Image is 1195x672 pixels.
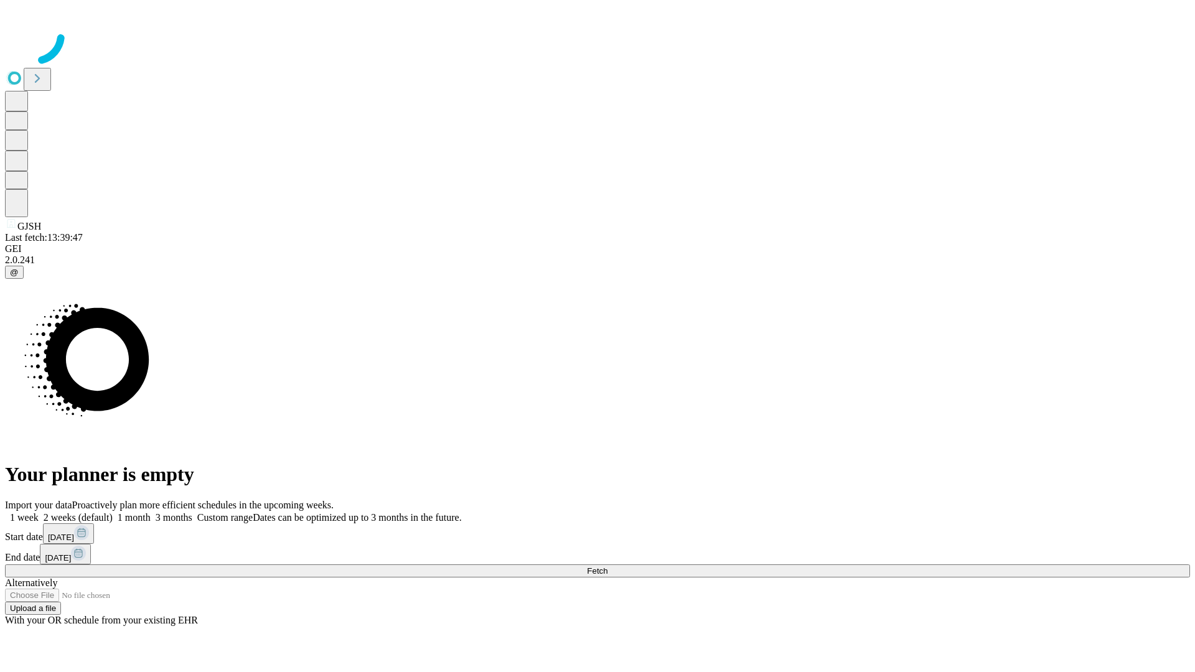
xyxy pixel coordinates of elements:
[5,243,1190,254] div: GEI
[5,564,1190,577] button: Fetch
[5,463,1190,486] h1: Your planner is empty
[5,266,24,279] button: @
[5,500,72,510] span: Import your data
[17,221,41,231] span: GJSH
[5,602,61,615] button: Upload a file
[5,615,198,625] span: With your OR schedule from your existing EHR
[10,268,19,277] span: @
[253,512,461,523] span: Dates can be optimized up to 3 months in the future.
[10,512,39,523] span: 1 week
[72,500,334,510] span: Proactively plan more efficient schedules in the upcoming weeks.
[5,232,83,243] span: Last fetch: 13:39:47
[5,523,1190,544] div: Start date
[48,533,74,542] span: [DATE]
[5,544,1190,564] div: End date
[45,553,71,562] span: [DATE]
[40,544,91,564] button: [DATE]
[156,512,192,523] span: 3 months
[587,566,607,576] span: Fetch
[44,512,113,523] span: 2 weeks (default)
[197,512,253,523] span: Custom range
[118,512,151,523] span: 1 month
[43,523,94,544] button: [DATE]
[5,577,57,588] span: Alternatively
[5,254,1190,266] div: 2.0.241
